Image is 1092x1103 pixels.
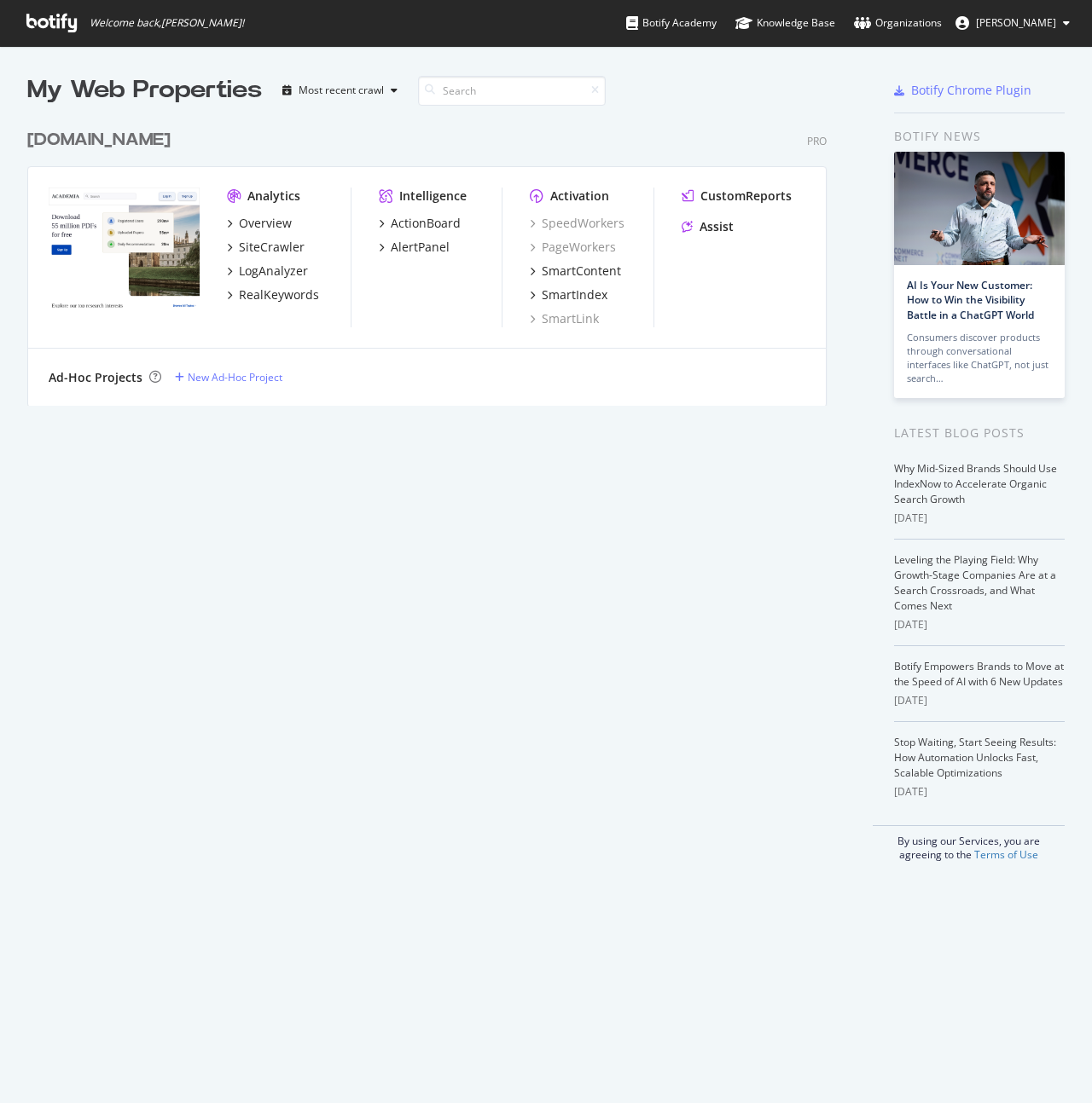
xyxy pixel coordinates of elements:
[700,188,792,205] div: CustomReports
[188,370,282,384] div: New Ad-Hoc Project
[276,77,404,104] button: Most recent crawl
[894,424,1065,442] div: Latest Blog Posts
[682,218,734,235] a: Assist
[894,552,1056,613] a: Leveling the Playing Field: Why Growth-Stage Companies Are at a Search Crossroads, and What Comes...
[227,239,305,256] a: SiteCrawler
[239,239,305,256] div: SiteCrawler
[942,9,1083,37] button: [PERSON_NAME]
[682,188,792,205] a: CustomReports
[27,128,177,153] a: [DOMAIN_NAME]
[907,278,1034,321] a: AI Is Your New Customer: How to Win the Visibility Battle in a ChatGPT World
[542,263,621,280] div: SmartContent
[49,369,142,386] div: Ad-Hoc Projects
[894,511,1065,526] div: [DATE]
[894,659,1064,689] a: Botify Empowers Brands to Move at the Speed of AI with 6 New Updates
[227,286,319,303] a: RealKeywords
[27,128,171,153] div: [DOMAIN_NAME]
[894,127,1065,146] div: Botify news
[27,73,262,107] div: My Web Properties
[27,107,840,406] div: grid
[227,263,308,280] a: LogAnalyzer
[974,847,1038,862] a: Terms of Use
[735,14,835,32] div: Knowledge Base
[530,239,616,256] a: PageWorkers
[894,152,1065,265] img: AI Is Your New Customer: How to Win the Visibility Battle in a ChatGPT World
[530,263,621,280] a: SmartContent
[175,370,282,384] a: New Ad-Hoc Project
[379,239,450,256] a: AlertPanel
[894,617,1065,632] div: [DATE]
[379,215,461,232] a: ActionBoard
[854,14,942,32] div: Organizations
[911,82,1031,99] div: Botify Chrome Plugin
[227,215,292,232] a: Overview
[700,218,734,235] div: Assist
[247,188,300,205] div: Analytics
[542,286,607,303] div: SmartIndex
[976,15,1056,30] span: Daniel Chen
[894,784,1065,800] div: [DATE]
[49,188,200,309] img: academia.edu
[894,735,1056,780] a: Stop Waiting, Start Seeing Results: How Automation Unlocks Fast, Scalable Optimizations
[399,188,467,205] div: Intelligence
[530,310,599,327] a: SmartLink
[894,693,1065,708] div: [DATE]
[530,215,624,232] a: SpeedWorkers
[626,14,717,32] div: Botify Academy
[894,82,1031,99] a: Botify Chrome Plugin
[299,85,384,95] div: Most recent crawl
[418,76,606,106] input: Search
[873,825,1065,862] div: By using our Services, you are agreeing to the
[530,286,607,303] a: SmartIndex
[894,461,1057,506] a: Why Mid-Sized Brands Should Use IndexNow to Accelerate Organic Search Growth
[907,331,1052,385] div: Consumers discover products through conversational interfaces like ChatGPT, not just search…
[550,188,609,205] div: Activation
[807,134,827,148] div: Pro
[391,215,461,232] div: ActionBoard
[239,263,308,280] div: LogAnalyzer
[391,239,450,256] div: AlertPanel
[90,16,244,30] span: Welcome back, [PERSON_NAME] !
[239,286,319,303] div: RealKeywords
[239,215,292,232] div: Overview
